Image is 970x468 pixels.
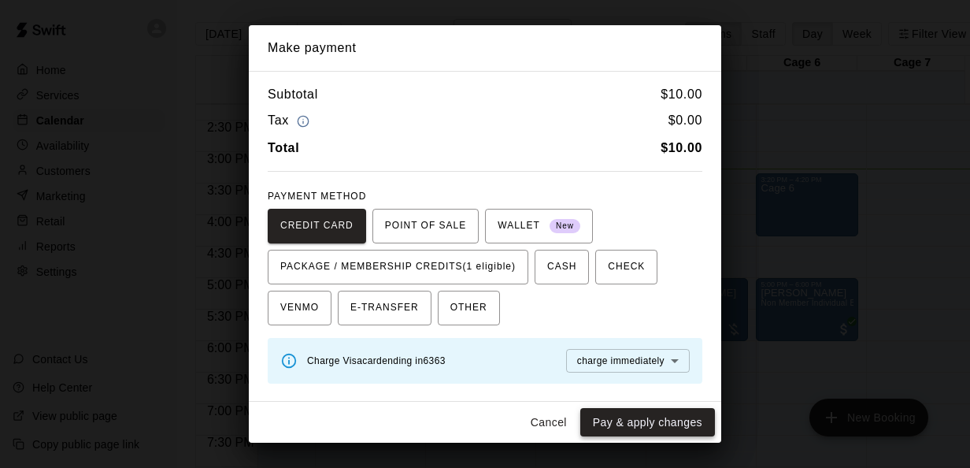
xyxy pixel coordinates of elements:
[385,214,466,239] span: POINT OF SALE
[524,408,574,437] button: Cancel
[280,254,516,280] span: PACKAGE / MEMBERSHIP CREDITS (1 eligible)
[268,191,366,202] span: PAYMENT METHOD
[268,110,313,132] h6: Tax
[595,250,657,284] button: CHECK
[668,110,702,132] h6: $ 0.00
[249,25,721,71] h2: Make payment
[580,408,715,437] button: Pay & apply changes
[372,209,479,243] button: POINT OF SALE
[550,216,580,237] span: New
[661,141,702,154] b: $ 10.00
[577,355,665,366] span: charge immediately
[350,295,419,321] span: E-TRANSFER
[338,291,431,325] button: E-TRANSFER
[268,209,366,243] button: CREDIT CARD
[280,295,319,321] span: VENMO
[498,214,580,239] span: WALLET
[280,214,354,239] span: CREDIT CARD
[268,141,299,154] b: Total
[438,291,500,325] button: OTHER
[608,254,645,280] span: CHECK
[268,84,318,105] h6: Subtotal
[535,250,589,284] button: CASH
[268,250,528,284] button: PACKAGE / MEMBERSHIP CREDITS(1 eligible)
[661,84,702,105] h6: $ 10.00
[268,291,331,325] button: VENMO
[450,295,487,321] span: OTHER
[307,355,446,366] span: Charge Visa card ending in 6363
[485,209,593,243] button: WALLET New
[547,254,576,280] span: CASH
